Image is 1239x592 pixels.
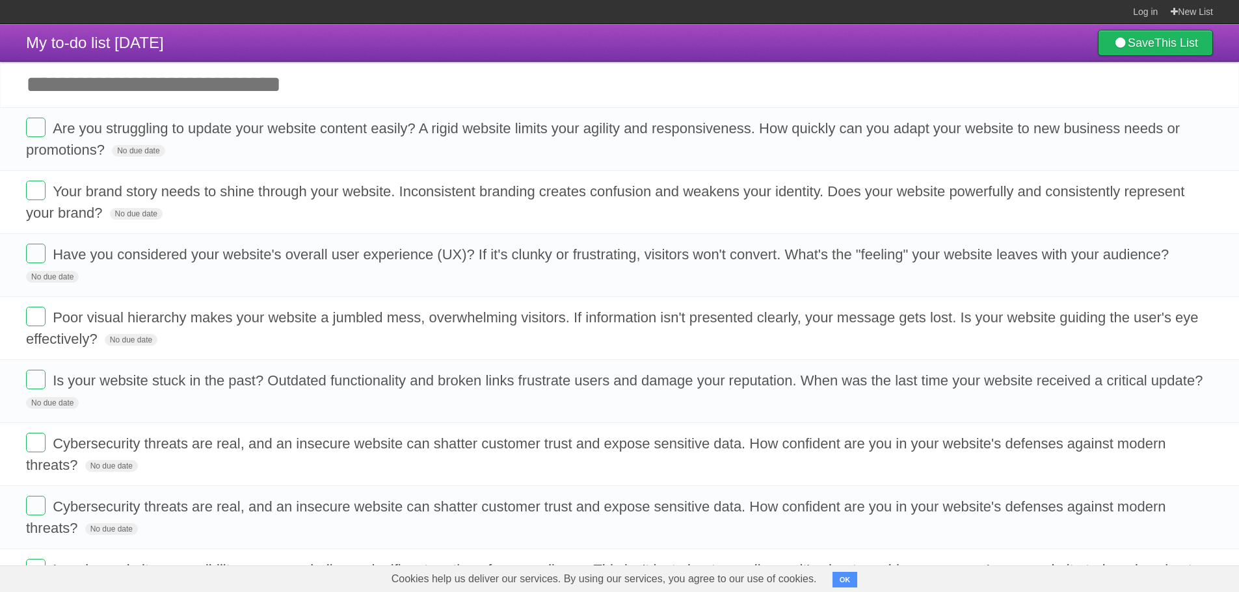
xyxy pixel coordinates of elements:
span: No due date [110,208,163,220]
label: Done [26,370,46,389]
span: Is your website stuck in the past? Outdated functionality and broken links frustrate users and da... [53,372,1206,389]
span: Are you struggling to update your website content easily? A rigid website limits your agility and... [26,120,1180,158]
a: SaveThis List [1098,30,1213,56]
span: Have you considered your website's overall user experience (UX)? If it's clunky or frustrating, v... [53,246,1172,263]
label: Done [26,559,46,578]
label: Done [26,118,46,137]
b: This List [1154,36,1198,49]
button: OK [833,572,858,587]
span: Your brand story needs to shine through your website. Inconsistent branding creates confusion and... [26,183,1184,221]
span: No due date [85,523,138,535]
span: No due date [85,460,138,472]
label: Done [26,244,46,263]
span: Cybersecurity threats are real, and an insecure website can shatter customer trust and expose sen... [26,435,1166,473]
label: Done [26,433,46,452]
span: No due date [26,271,79,283]
label: Done [26,307,46,326]
label: Done [26,181,46,200]
label: Done [26,496,46,515]
span: My to-do list [DATE] [26,34,164,51]
span: No due date [112,145,165,157]
span: Cybersecurity threats are real, and an insecure website can shatter customer trust and expose sen... [26,498,1166,536]
span: No due date [105,334,157,346]
span: Poor visual hierarchy makes your website a jumbled mess, overwhelming visitors. If information is... [26,309,1199,347]
span: No due date [26,397,79,409]
span: Cookies help us deliver our services. By using our services, you agree to our use of cookies. [379,566,830,592]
